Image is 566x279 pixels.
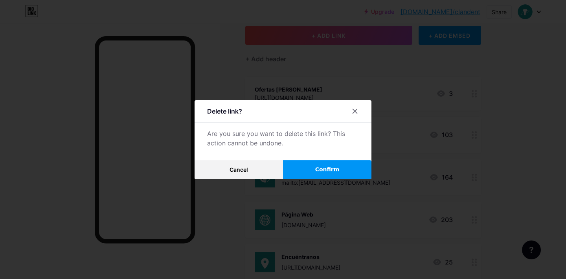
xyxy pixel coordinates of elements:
[195,160,283,179] button: Cancel
[315,165,340,174] span: Confirm
[230,166,248,173] span: Cancel
[207,106,242,116] div: Delete link?
[207,129,359,148] div: Are you sure you want to delete this link? This action cannot be undone.
[283,160,371,179] button: Confirm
